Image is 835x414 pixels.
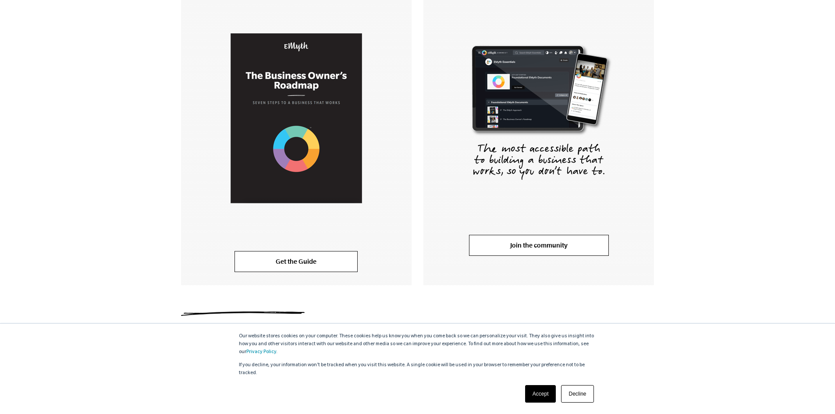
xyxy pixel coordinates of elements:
a: Accept [525,385,556,403]
p: If you decline, your information won’t be tracked when you visit this website. A single cookie wi... [239,361,597,377]
p: Our website stores cookies on your computer. These cookies help us know you when you come back so... [239,333,597,356]
a: Decline [561,385,593,403]
img: Business Owners Roadmap Cover [231,33,362,203]
a: Join the community [469,235,609,256]
img: EMyth Connect Right Hand CTA [462,33,616,187]
a: Privacy Policy [246,350,276,355]
img: underline.svg [181,311,305,316]
a: Get the Guide [235,251,358,272]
